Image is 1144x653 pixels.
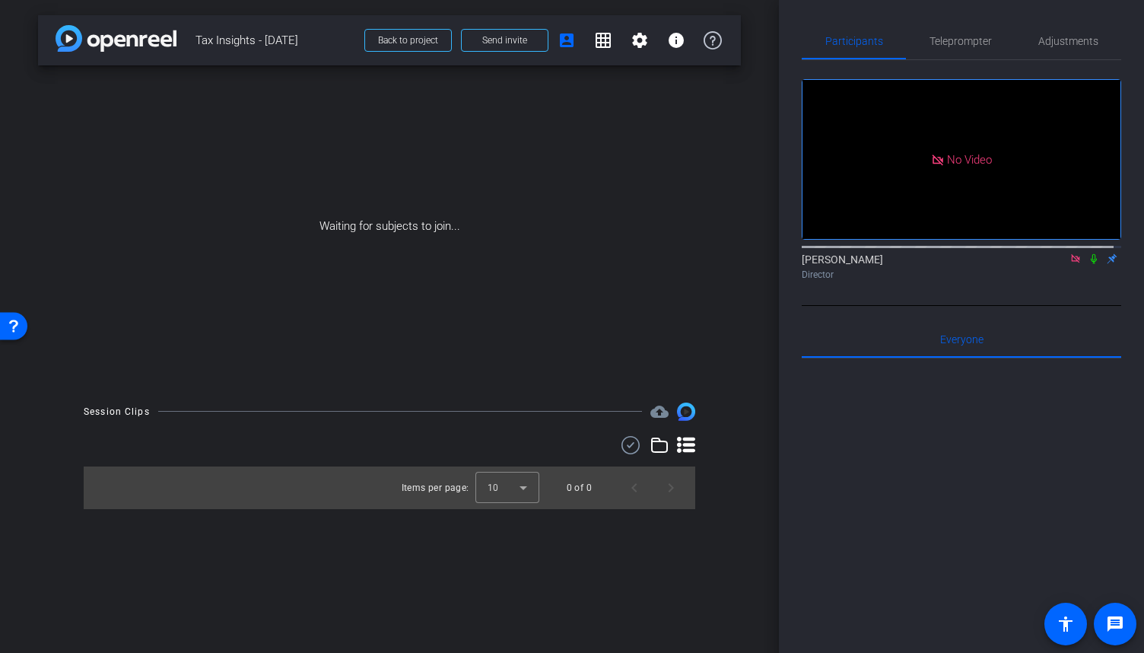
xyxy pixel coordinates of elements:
div: [PERSON_NAME] [802,252,1121,282]
button: Back to project [364,29,452,52]
mat-icon: accessibility [1057,615,1075,633]
div: Director [802,268,1121,282]
button: Previous page [616,470,653,506]
mat-icon: settings [631,31,649,49]
mat-icon: cloud_upload [650,403,669,421]
div: Waiting for subjects to join... [38,65,741,387]
div: 0 of 0 [567,480,592,495]
span: Adjustments [1038,36,1098,46]
span: Teleprompter [929,36,992,46]
mat-icon: grid_on [594,31,612,49]
div: Session Clips [84,404,150,419]
span: Tax Insights - [DATE] [195,25,355,56]
mat-icon: account_box [558,31,576,49]
span: No Video [947,152,992,166]
button: Send invite [461,29,548,52]
mat-icon: message [1106,615,1124,633]
mat-icon: info [667,31,685,49]
span: Send invite [482,34,527,46]
span: Everyone [940,334,984,345]
img: Session clips [677,403,695,421]
img: app-logo [56,25,176,52]
div: Items per page: [402,480,469,495]
span: Back to project [378,35,438,46]
span: Destinations for your clips [650,403,669,421]
button: Next page [653,470,689,506]
span: Participants [825,36,883,46]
